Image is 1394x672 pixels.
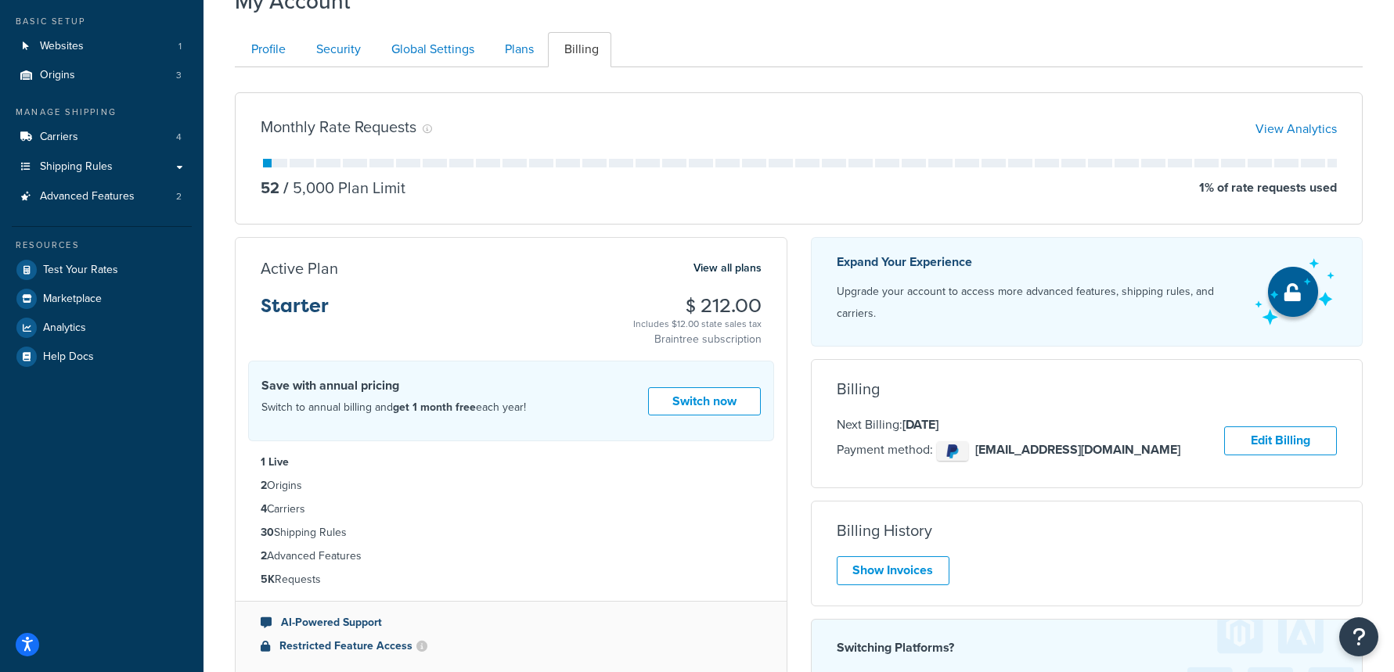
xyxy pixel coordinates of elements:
[902,415,938,433] strong: [DATE]
[40,40,84,53] span: Websites
[261,260,338,277] h3: Active Plan
[548,32,611,67] a: Billing
[1255,120,1337,138] a: View Analytics
[811,237,1363,347] a: Expand Your Experience Upgrade your account to access more advanced features, shipping rules, and...
[43,350,94,364] span: Help Docs
[40,131,78,144] span: Carriers
[176,131,182,144] span: 4
[261,638,762,655] li: Restricted Feature Access
[648,387,761,416] a: Switch now
[261,376,526,395] h4: Save with annual pricing
[12,314,192,342] a: Analytics
[40,69,75,82] span: Origins
[12,61,192,90] li: Origins
[261,296,329,329] h3: Starter
[837,556,949,585] a: Show Invoices
[261,548,762,565] li: Advanced Features
[12,15,192,28] div: Basic Setup
[43,264,118,277] span: Test Your Rates
[937,441,968,461] img: paypal-3deb45888e772a587c573a7884ac07e92f4cafcd24220d1590ef6c972d7d2309.png
[393,399,476,415] strong: get 1 month free
[633,296,762,316] h3: $ 212.00
[261,524,274,541] strong: 30
[40,160,113,174] span: Shipping Rules
[235,32,298,67] a: Profile
[12,153,192,181] a: Shipping Rules
[12,123,192,152] a: Carriers 4
[12,123,192,152] li: Carriers
[1339,617,1378,656] button: Open Resource Center
[261,177,279,199] p: 52
[261,571,275,588] strong: 5K
[261,477,762,494] li: Origins
[1199,177,1337,199] p: 1 % of rate requests used
[975,440,1180,458] strong: [EMAIL_ADDRESS][DOMAIN_NAME]
[375,32,487,67] a: Global Settings
[488,32,546,67] a: Plans
[43,322,86,335] span: Analytics
[261,397,526,418] p: Switch to annual billing and each year!
[283,176,289,199] span: /
[178,40,182,53] span: 1
[633,316,762,332] div: Includes $12.00 state sales tax
[837,415,1180,435] p: Next Billing:
[12,343,192,371] a: Help Docs
[837,437,1180,465] p: Payment method:
[300,32,373,67] a: Security
[279,177,405,199] p: 5,000 Plan Limit
[12,61,192,90] a: Origins 3
[261,501,762,518] li: Carriers
[12,32,192,61] a: Websites 1
[12,182,192,211] a: Advanced Features 2
[12,32,192,61] li: Websites
[261,118,416,135] h3: Monthly Rate Requests
[261,548,267,564] strong: 2
[261,501,267,517] strong: 4
[176,69,182,82] span: 3
[261,477,267,494] strong: 2
[693,258,762,279] a: View all plans
[261,454,289,470] strong: 1 Live
[261,524,762,541] li: Shipping Rules
[12,106,192,119] div: Manage Shipping
[176,190,182,203] span: 2
[12,239,192,252] div: Resources
[837,638,1338,657] h4: Switching Platforms?
[12,285,192,313] a: Marketplace
[261,614,762,631] li: AI-Powered Support
[12,182,192,211] li: Advanced Features
[837,522,932,539] h3: Billing History
[837,281,1241,325] p: Upgrade your account to access more advanced features, shipping rules, and carriers.
[261,571,762,588] li: Requests
[633,332,762,347] p: Braintree subscription
[43,293,102,306] span: Marketplace
[837,251,1241,273] p: Expand Your Experience
[12,256,192,284] a: Test Your Rates
[837,380,880,397] h3: Billing
[40,190,135,203] span: Advanced Features
[1224,426,1337,455] a: Edit Billing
